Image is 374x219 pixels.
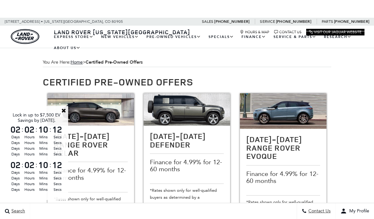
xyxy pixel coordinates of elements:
[37,181,49,187] span: Mins
[5,19,123,24] a: [STREET_ADDRESS] • [US_STATE][GEOGRAPHIC_DATA], CO 80905
[10,140,22,146] span: Days
[105,18,111,26] span: CO
[238,31,270,42] a: Finance
[13,112,61,123] span: Lock in up to $7,500 EV Savings by [DATE].
[51,181,63,187] span: Secs
[112,18,123,26] span: 80905
[51,125,63,134] span: 12
[246,170,320,184] span: Finance for 4.99% for 12-60 months
[5,18,43,26] span: [STREET_ADDRESS] •
[144,93,230,126] img: 2020-2024 Defender
[150,159,224,172] span: Finance for 4.99% for 12-60 months
[37,175,49,181] span: Mins
[150,132,224,149] h2: [DATE]-[DATE] Defender
[10,187,22,192] span: Days
[240,93,326,129] img: 2019-2025 Range Rover Evoque
[50,42,84,53] a: About Us
[51,140,63,146] span: Secs
[51,175,63,181] span: Secs
[307,209,331,214] span: Contact Us
[23,175,35,181] span: Hours
[51,134,63,140] span: Secs
[322,19,333,24] span: Parts
[37,187,49,192] span: Mins
[23,160,35,169] span: 02
[54,167,128,181] span: Finance for 4.99% for 12-60 months
[240,30,269,34] a: Hours & Map
[202,19,213,24] span: Sales
[23,146,35,151] span: Hours
[23,187,35,192] span: Hours
[43,77,331,87] h1: Certified Pre-Owned Offers
[37,151,49,157] span: Mins
[274,30,301,34] a: Contact Us
[37,160,49,169] span: 10
[50,31,97,42] a: EXPRESS STORE
[334,19,369,24] a: [PHONE_NUMBER]
[11,29,39,44] a: land-rover
[37,134,49,140] span: Mins
[43,58,331,67] span: You Are Here:
[61,108,67,113] a: Close
[246,135,320,160] h2: [DATE]-[DATE] Range Rover Evoque
[51,160,63,169] span: 12
[54,28,190,36] span: Land Rover [US_STATE][GEOGRAPHIC_DATA]
[22,160,23,170] span: :
[51,187,63,192] span: Secs
[270,31,320,42] a: Service & Parts
[37,140,49,146] span: Mins
[23,125,35,134] span: 02
[10,125,22,134] span: 02
[23,181,35,187] span: Hours
[50,31,364,53] nav: Main Navigation
[10,134,22,140] span: Days
[205,31,238,42] a: Specials
[143,31,205,42] a: Pre-Owned Vehicles
[37,170,49,175] span: Mins
[10,151,22,157] span: Days
[50,28,194,36] a: Land Rover [US_STATE][GEOGRAPHIC_DATA]
[22,125,23,134] span: :
[10,146,22,151] span: Days
[23,140,35,146] span: Hours
[51,170,63,175] span: Secs
[54,132,128,157] h2: [DATE]-[DATE] Range Rover Velar
[347,209,369,214] span: My Profile
[43,58,331,67] div: Breadcrumbs
[35,160,37,170] span: :
[10,160,22,169] span: 02
[51,146,63,151] span: Secs
[97,31,143,42] a: New Vehicles
[23,170,35,175] span: Hours
[10,170,22,175] span: Days
[35,125,37,134] span: :
[10,209,25,214] span: Search
[10,181,22,187] span: Days
[23,134,35,140] span: Hours
[23,151,35,157] span: Hours
[51,151,63,157] span: Secs
[71,59,143,65] span: >
[48,93,134,126] img: 2019-2024 Range Rover Velar
[11,29,39,44] img: Land Rover
[49,125,51,134] span: :
[71,59,83,65] a: Home
[37,125,49,134] span: 10
[10,175,22,181] span: Days
[49,160,51,170] span: :
[37,146,49,151] span: Mins
[320,31,355,42] a: Research
[276,19,311,24] a: [PHONE_NUMBER]
[86,59,143,65] strong: Certified Pre-Owned Offers
[336,203,374,219] button: Open user profile menu
[44,18,104,26] span: [US_STATE][GEOGRAPHIC_DATA],
[309,30,362,34] a: Visit Our Jaguar Website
